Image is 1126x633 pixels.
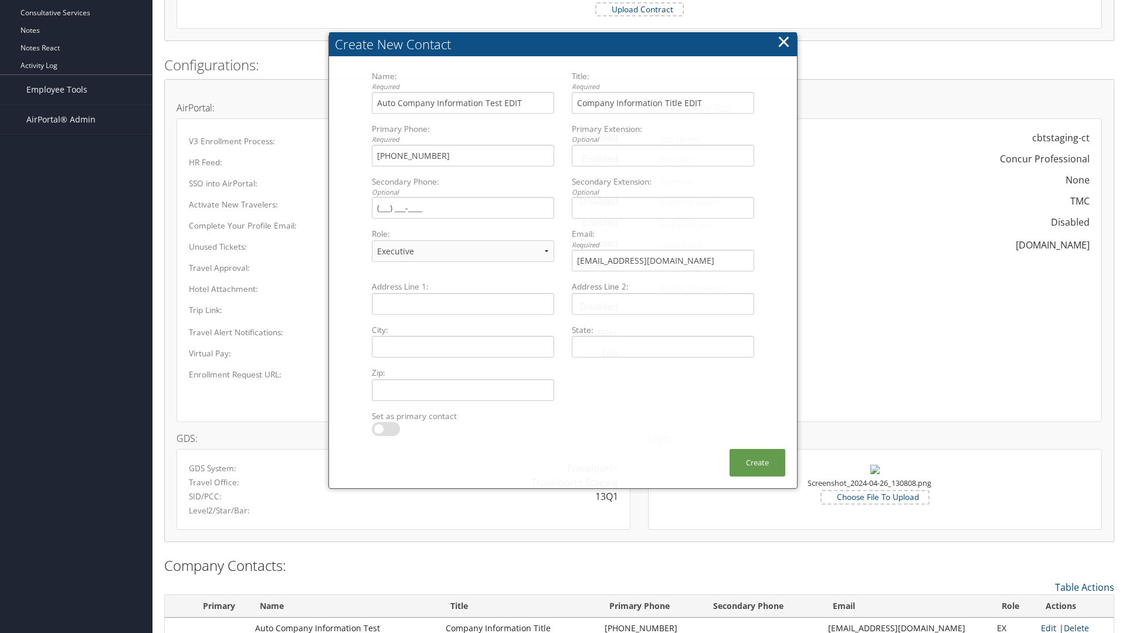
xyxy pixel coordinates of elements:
small: Screenshot_2024-04-26_130808.png [808,478,931,500]
h4: AirPortal: [177,103,630,113]
div: Required [572,240,754,250]
label: Trip Link: [189,304,222,316]
div: cbtstaging-ct [1032,131,1090,145]
label: Secondary Phone: [367,176,559,198]
label: Name: [367,70,559,92]
label: Address Line 2: [567,281,759,292]
label: SSO into AirPortal: [189,178,257,189]
label: Level2/Star/Bar: [189,505,250,516]
button: × [777,30,791,53]
label: HR Feed: [189,156,222,168]
div: 13Q1 [595,489,618,503]
button: Create [730,449,785,477]
div: Required [572,82,754,92]
label: Enrollment Request URL: [189,369,281,380]
label: Zip: [367,367,559,379]
label: Primary Phone: [367,123,559,145]
h4: Online Booking Tool: [648,103,1102,113]
span: Employee Tools [26,75,87,104]
div: Concur Professional [1000,152,1090,166]
th: Actions [1035,595,1114,618]
label: Travel Approval: [189,262,250,274]
div: Optional [572,135,754,145]
div: Required [372,135,554,145]
label: Email: [567,228,759,250]
div: Create New Contact [335,35,797,53]
label: Primary Extension: [567,123,759,145]
label: Hotel Attachment: [189,283,258,295]
label: SID/PCC: [189,491,222,502]
label: V3 Enrollment Process: [189,135,275,147]
img: Screenshot_2024-04-26_130808.png [870,465,880,474]
input: (___) ___-____ [372,145,554,166]
th: Title [440,595,599,618]
label: Complete Your Profile Email: [189,220,297,232]
th: Name [249,595,440,618]
th: Role [991,595,1035,618]
span: AirPortal® Admin [26,105,96,134]
label: Upload Contract [596,4,683,15]
label: Unused Tickets: [189,241,247,253]
div: TMC [1070,194,1090,208]
label: Choose File To Upload [822,491,928,503]
h4: GDS: [177,434,630,443]
label: Secondary Extension: [567,176,759,198]
div: Optional [372,188,554,198]
a: Table Actions [1055,581,1114,594]
th: Primary Phone [599,595,703,618]
h2: Configurations: [164,55,1114,75]
label: Set as primary contact [367,410,559,422]
th: Primary [189,595,249,618]
label: Virtual Pay: [189,348,231,359]
div: Optional [572,188,754,198]
th: Secondary Phone [703,595,822,618]
div: Required [372,82,554,92]
th: Email [822,595,991,618]
label: City: [367,324,559,336]
label: Travel Office: [189,477,239,488]
label: GDS System: [189,462,236,474]
label: State: [567,324,759,336]
label: Activate New Travelers: [189,199,278,210]
label: Address Line 1: [367,281,559,292]
div: None [1066,173,1090,187]
div: Disabled [1039,215,1090,229]
label: Role: [367,228,559,240]
h4: Logo: [648,434,1102,443]
label: Title: [567,70,759,92]
h2: Company Contacts: [164,556,1114,576]
input: (___) ___-____ [372,197,554,219]
div: [DOMAIN_NAME] [1016,238,1090,252]
label: Travel Alert Notifications: [189,326,283,338]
